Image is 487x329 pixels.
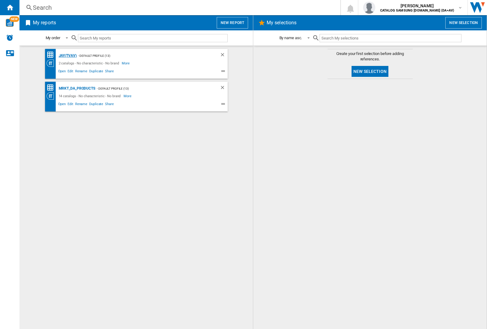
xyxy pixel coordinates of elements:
[46,36,60,40] div: My order
[47,60,57,67] div: Category View
[122,60,131,67] span: More
[67,68,74,76] span: Edit
[57,60,122,67] div: 2 catalogs - No characteristic - No brand
[47,84,57,91] div: Price Matrix
[9,16,19,22] span: NEW
[220,52,228,60] div: Delete
[88,101,104,108] span: Duplicate
[57,52,77,60] div: JAY(TVAV)
[74,101,88,108] span: Rename
[78,34,228,42] input: Search My reports
[328,51,413,62] span: Create your first selection before adding references.
[74,68,88,76] span: Rename
[445,17,482,29] button: New selection
[363,2,375,14] img: profile.jpg
[124,92,132,100] span: More
[88,68,104,76] span: Duplicate
[380,3,454,9] span: [PERSON_NAME]
[47,92,57,100] div: Category View
[320,34,461,42] input: Search My selections
[33,3,324,12] div: Search
[47,51,57,59] div: Price Matrix
[67,101,74,108] span: Edit
[279,36,302,40] div: By name asc.
[57,85,95,92] div: MRKT_DA_PRODUCTS
[380,9,454,12] b: CATALOG SAMSUNG [DOMAIN_NAME] (DA+AV)
[265,17,298,29] h2: My selections
[220,85,228,92] div: Delete
[6,34,13,41] img: alerts-logo.svg
[32,17,57,29] h2: My reports
[95,85,208,92] div: - Default profile (13)
[57,101,67,108] span: Open
[104,68,115,76] span: Share
[57,68,67,76] span: Open
[217,17,248,29] button: New report
[6,19,14,27] img: wise-card.svg
[77,52,208,60] div: - Default profile (13)
[104,101,115,108] span: Share
[352,66,388,77] button: New selection
[57,92,124,100] div: 14 catalogs - No characteristic - No brand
